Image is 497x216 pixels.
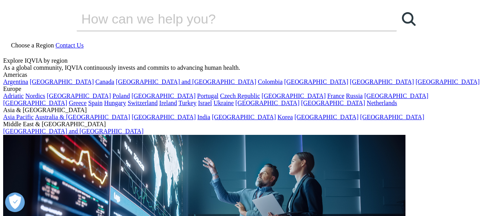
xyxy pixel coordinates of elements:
[3,78,28,85] a: Argentina
[235,100,299,106] a: [GEOGRAPHIC_DATA]
[327,93,345,99] a: France
[397,7,420,31] a: Search
[284,78,348,85] a: [GEOGRAPHIC_DATA]
[367,100,397,106] a: Netherlands
[197,93,218,99] a: Portugal
[214,100,234,106] a: Ukraine
[112,93,130,99] a: Poland
[346,93,363,99] a: Russia
[402,12,416,26] svg: Search
[3,107,494,114] div: Asia & [GEOGRAPHIC_DATA]
[301,100,365,106] a: [GEOGRAPHIC_DATA]
[262,93,326,99] a: [GEOGRAPHIC_DATA]
[132,93,196,99] a: [GEOGRAPHIC_DATA]
[364,93,428,99] a: [GEOGRAPHIC_DATA]
[128,100,158,106] a: Switzerland
[3,85,494,93] div: Europe
[416,78,480,85] a: [GEOGRAPHIC_DATA]
[3,121,494,128] div: Middle East & [GEOGRAPHIC_DATA]
[159,100,177,106] a: Ireland
[294,114,358,120] a: [GEOGRAPHIC_DATA]
[25,93,45,99] a: Nordics
[178,100,196,106] a: Turkey
[258,78,282,85] a: Colombia
[3,128,143,134] a: [GEOGRAPHIC_DATA] and [GEOGRAPHIC_DATA]
[277,114,293,120] a: Korea
[5,192,25,212] button: Open Preferences
[55,42,84,49] a: Contact Us
[69,100,86,106] a: Greece
[47,93,111,99] a: [GEOGRAPHIC_DATA]
[88,100,102,106] a: Spain
[197,114,210,120] a: India
[198,100,212,106] a: Israel
[116,78,256,85] a: [GEOGRAPHIC_DATA] and [GEOGRAPHIC_DATA]
[132,114,196,120] a: [GEOGRAPHIC_DATA]
[11,42,54,49] span: Choose a Region
[3,71,494,78] div: Americas
[360,114,424,120] a: [GEOGRAPHIC_DATA]
[3,64,494,71] div: As a global community, IQVIA continuously invests and commits to advancing human health.
[212,114,276,120] a: [GEOGRAPHIC_DATA]
[3,114,34,120] a: Asia Pacific
[3,57,494,64] div: Explore IQVIA by region
[3,93,24,99] a: Adriatic
[77,7,374,31] input: Search
[350,78,414,85] a: [GEOGRAPHIC_DATA]
[220,93,260,99] a: Czech Republic
[3,100,67,106] a: [GEOGRAPHIC_DATA]
[35,114,130,120] a: Australia & [GEOGRAPHIC_DATA]
[95,78,114,85] a: Canada
[104,100,126,106] a: Hungary
[30,78,94,85] a: [GEOGRAPHIC_DATA]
